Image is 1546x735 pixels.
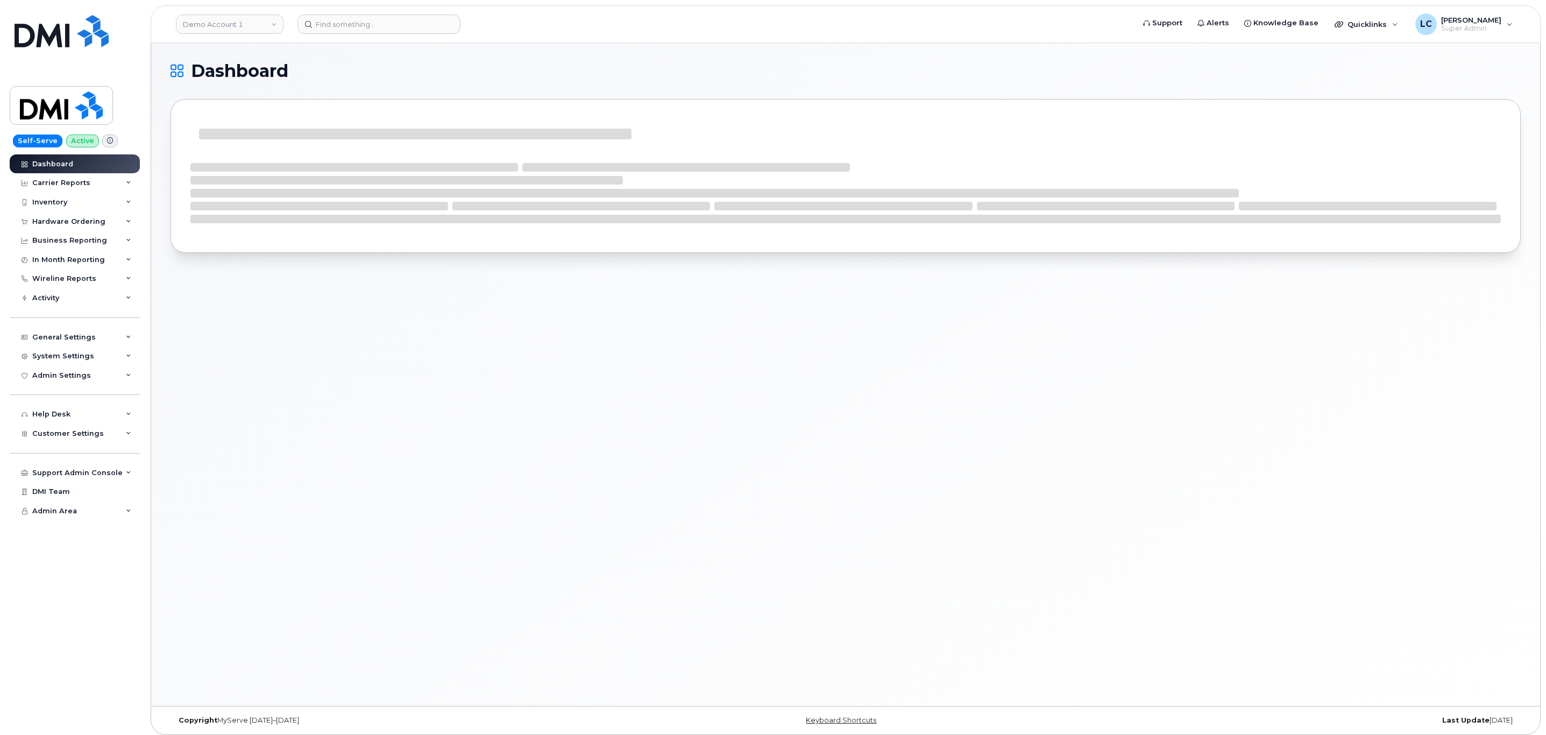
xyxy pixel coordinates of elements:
[1070,716,1521,725] div: [DATE]
[179,716,217,724] strong: Copyright
[806,716,876,724] a: Keyboard Shortcuts
[1442,716,1490,724] strong: Last Update
[171,716,621,725] div: MyServe [DATE]–[DATE]
[191,63,288,79] span: Dashboard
